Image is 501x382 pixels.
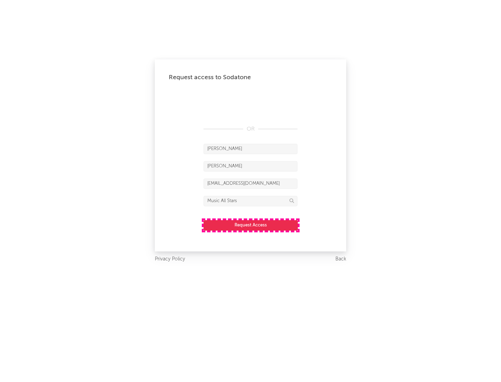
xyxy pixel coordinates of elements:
a: Privacy Policy [155,255,185,264]
input: Email [204,178,297,189]
a: Back [335,255,346,264]
button: Request Access [204,220,298,231]
div: Request access to Sodatone [169,73,332,82]
input: Division [204,196,297,206]
input: First Name [204,144,297,154]
input: Last Name [204,161,297,172]
div: OR [204,125,297,133]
